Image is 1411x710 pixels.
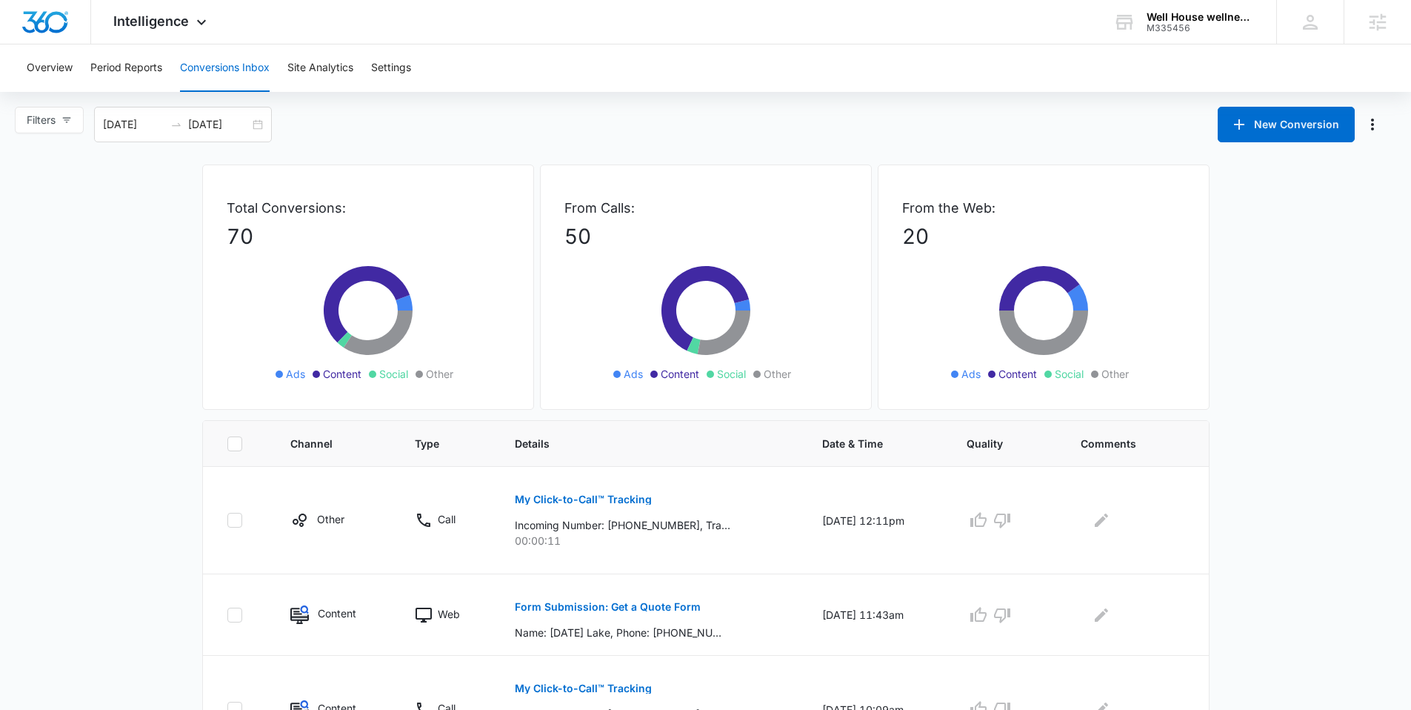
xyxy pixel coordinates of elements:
button: Settings [371,44,411,92]
span: Social [717,366,746,382]
p: Form Submission: Get a Quote Form [515,602,701,612]
td: [DATE] 12:11pm [804,467,949,574]
span: Ads [624,366,643,382]
p: 70 [227,221,510,252]
span: Content [998,366,1037,382]
p: Name: [DATE] Lake, Phone: [PHONE_NUMBER], Email: [EMAIL_ADDRESS][DOMAIN_NAME], Which service are ... [515,625,730,640]
td: [DATE] 11:43am [804,574,949,656]
button: My Click-to-Call™ Tracking [515,482,652,517]
span: Date & Time [822,436,910,451]
p: Incoming Number: [PHONE_NUMBER], Tracking Number: [PHONE_NUMBER], Ring To: [PHONE_NUMBER], Caller... [515,517,730,533]
button: Edit Comments [1090,508,1113,532]
p: Web [438,606,460,622]
span: to [170,119,182,130]
span: Content [323,366,361,382]
p: 20 [902,221,1185,252]
span: Social [1055,366,1084,382]
span: Ads [286,366,305,382]
p: My Click-to-Call™ Tracking [515,494,652,505]
button: Form Submission: Get a Quote Form [515,589,701,625]
p: 50 [564,221,847,252]
span: Channel [290,436,358,451]
span: Details [515,436,765,451]
p: My Click-to-Call™ Tracking [515,683,652,694]
p: Other [317,511,344,527]
span: Filters [27,112,56,128]
span: Intelligence [113,13,189,29]
button: New Conversion [1218,107,1355,142]
p: Content [318,606,356,621]
p: From the Web: [902,198,1185,218]
span: Type [415,436,458,451]
span: swap-right [170,119,182,130]
button: My Click-to-Call™ Tracking [515,671,652,706]
p: Call [438,511,456,527]
p: 00:00:11 [515,533,787,548]
span: Other [1101,366,1129,382]
div: account name [1147,11,1255,23]
button: Manage Numbers [1361,113,1384,136]
span: Quality [967,436,1024,451]
button: Overview [27,44,73,92]
button: Edit Comments [1090,603,1113,627]
input: Start date [103,116,164,133]
span: Content [661,366,699,382]
button: Filters [15,107,84,133]
input: End date [188,116,250,133]
span: Comments [1081,436,1163,451]
p: Total Conversions: [227,198,510,218]
span: Other [764,366,791,382]
button: Conversions Inbox [180,44,270,92]
button: Period Reports [90,44,162,92]
span: Other [426,366,453,382]
span: Social [379,366,408,382]
button: Site Analytics [287,44,353,92]
p: From Calls: [564,198,847,218]
div: account id [1147,23,1255,33]
span: Ads [961,366,981,382]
